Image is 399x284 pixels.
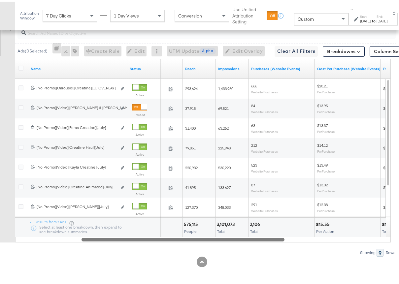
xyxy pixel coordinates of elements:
[130,65,157,70] a: Shows the current state of your Ad.
[383,104,398,109] span: $6,486.55
[132,131,147,135] label: Active
[360,17,371,22] div: [DATE]
[316,227,334,232] span: Per Action
[251,148,278,152] sub: Website Purchases
[317,88,335,92] sub: Per Purchase
[185,65,213,70] a: The number of people your ad was served to.
[132,91,147,96] label: Active
[185,164,198,169] span: 220,932
[317,121,328,126] span: $13.37
[360,13,371,17] label: Start:
[132,111,147,115] label: Paused
[132,171,147,175] label: Active
[251,168,278,172] sub: Website Purchases
[132,210,147,214] label: Active
[317,168,335,172] sub: Per Purchase
[317,141,328,146] span: $14.12
[251,207,278,211] sub: Website Purchases
[317,161,328,166] span: $13.49
[317,207,335,211] sub: Per Purchase
[37,203,117,208] div: [No Promo][Video][[PERSON_NAME]][July]
[377,247,383,255] div: 9
[218,104,229,109] span: 69,521
[218,183,231,188] span: 133,627
[250,227,258,232] span: Total
[251,187,278,191] sub: Website Purchases
[382,227,390,232] span: Total
[251,128,278,132] sub: Website Purchases
[114,11,139,17] span: 1 Day Views
[317,108,335,112] sub: Per Purchase
[383,183,398,188] span: $7,254.46
[217,227,225,232] span: Total
[383,124,398,129] span: $4,200.71
[251,161,257,166] span: 523
[184,220,200,226] div: 575,115
[360,249,377,253] div: Showing:
[217,220,237,226] div: 3,101,073
[218,124,229,129] span: 63,262
[185,203,198,208] span: 127,370
[37,143,117,148] div: [No Promo][Video][Creatine Haul][July]
[184,227,197,232] span: People
[251,102,255,107] span: 84
[37,123,117,129] div: [No Promo][Video][Feras Creatine][July]
[37,84,117,89] div: [No Promo][Carousel][Creatine][...U OVERLAY]
[251,108,278,112] sub: Website Purchases
[185,144,196,149] span: 79,851
[349,7,355,9] span: ↑
[251,82,257,87] span: 666
[185,104,196,109] span: 37,915
[317,148,335,152] sub: Per Purchase
[185,183,196,188] span: 41,895
[46,11,71,17] span: 7 Day Clicks
[232,5,264,23] label: Use Unified Attribution Setting:
[317,102,328,107] span: $13.95
[317,181,328,186] span: $13.32
[17,47,48,52] div: Ads ( 0 Selected)
[298,15,314,20] span: Custom
[218,65,246,70] a: The number of times your ad was served. On mobile apps an ad is counted as served the first time ...
[251,121,255,126] span: 63
[377,13,387,17] label: End:
[275,45,318,55] button: Clear All Filters
[26,22,363,35] input: Search Ad Name, ID or Objective
[317,82,328,87] span: $20.21
[37,163,117,168] div: [No Promo][Video][Kayla Creatine][July]
[371,17,377,22] strong: to
[251,88,278,92] sub: Website Purchases
[37,104,117,109] div: [No Promo][Video][[PERSON_NAME] & [PERSON_NAME]..ine][July]
[20,10,39,19] div: Attribution Window:
[218,84,233,89] span: 1,433,930
[218,144,231,149] span: 225,948
[251,181,255,186] span: 87
[317,201,328,205] span: $12.38
[185,84,198,89] span: 293,624
[385,249,396,253] div: Rows
[132,151,147,155] label: Active
[317,187,335,191] sub: Per Purchase
[377,17,387,22] div: [DATE]
[323,45,365,55] button: Breakdowns
[316,220,332,226] div: $15.55
[185,124,196,129] span: 31,400
[250,220,262,226] div: 2,106
[251,201,257,205] span: 291
[132,190,147,195] label: Active
[317,128,335,132] sub: Per Purchase
[251,141,257,146] span: 212
[218,164,231,169] span: 530,220
[218,203,231,208] span: 348,033
[52,41,61,58] div: 0
[178,11,202,17] span: Conversion
[251,65,312,70] a: The number of times a purchase was made tracked by your Custom Audience pixel on your website aft...
[317,65,381,70] a: The average cost for each purchase tracked by your Custom Audience pixel on your website after pe...
[277,46,315,54] span: Clear All Filters
[37,183,117,188] div: [No Promo][Video][Creatine Animated][July]
[31,65,124,70] a: Ad Name.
